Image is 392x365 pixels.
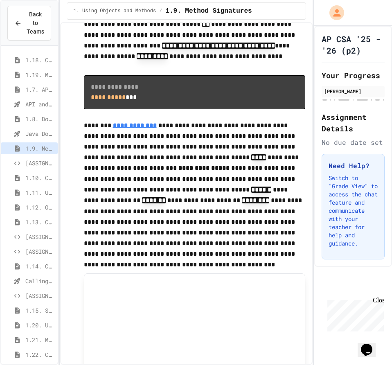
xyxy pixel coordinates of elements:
[25,291,54,300] span: [ASSIGNMENT] Music Player Debugger (LO3)
[25,247,54,256] span: [ASSIGNMENT] University Registration System (LO4)
[329,174,378,248] p: Switch to "Grade View" to access the chat feature and communicate with your teacher for help and ...
[25,159,54,167] span: [ASSIGNMENT] Name Generator Tool (LO5)
[25,336,54,344] span: 1.21. Mixed Up Code Practice 1b (1.7-1.15)
[165,6,252,16] span: 1.9. Method Signatures
[322,137,385,147] div: No due date set
[25,350,54,359] span: 1.22. Coding Practice 1b (1.7-1.15)
[25,277,54,285] span: Calling Instance Methods - Topic 1.14
[25,203,54,212] span: 1.12. Objects - Instances of Classes
[25,115,54,123] span: 1.8. Documentation with Comments and Preconditions
[324,88,382,95] div: [PERSON_NAME]
[25,188,54,197] span: 1.11. Using the Math Class
[322,70,385,81] h2: Your Progress
[25,100,54,108] span: API and Libraries - Topic 1.7
[25,306,54,315] span: 1.15. Strings
[322,33,385,56] h1: AP CSA '25 - '26 (p2)
[25,173,54,182] span: 1.10. Calling Class Methods
[74,8,156,14] span: 1. Using Objects and Methods
[25,262,54,270] span: 1.14. Calling Instance Methods
[25,70,54,79] span: 1.19. Multiple Choice Exercises for Unit 1a (1.1-1.6)
[25,218,54,226] span: 1.13. Creating and Initializing Objects: Constructors
[25,56,54,64] span: 1.18. Coding Practice 1a (1.1-1.6)
[25,144,54,153] span: 1.9. Method Signatures
[3,3,56,52] div: Chat with us now!Close
[329,161,378,171] h3: Need Help?
[25,129,54,138] span: Java Documentation with Comments - Topic 1.8
[27,10,44,36] span: Back to Teams
[324,297,384,331] iframe: chat widget
[321,3,346,22] div: My Account
[159,8,162,14] span: /
[25,321,54,329] span: 1.20. Unit Summary 1b (1.7-1.15)
[358,332,384,357] iframe: chat widget
[25,85,54,94] span: 1.7. APIs and Libraries
[25,232,54,241] span: [ASSIGNMENT] Music Track Creator (LO4)
[322,111,385,134] h2: Assignment Details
